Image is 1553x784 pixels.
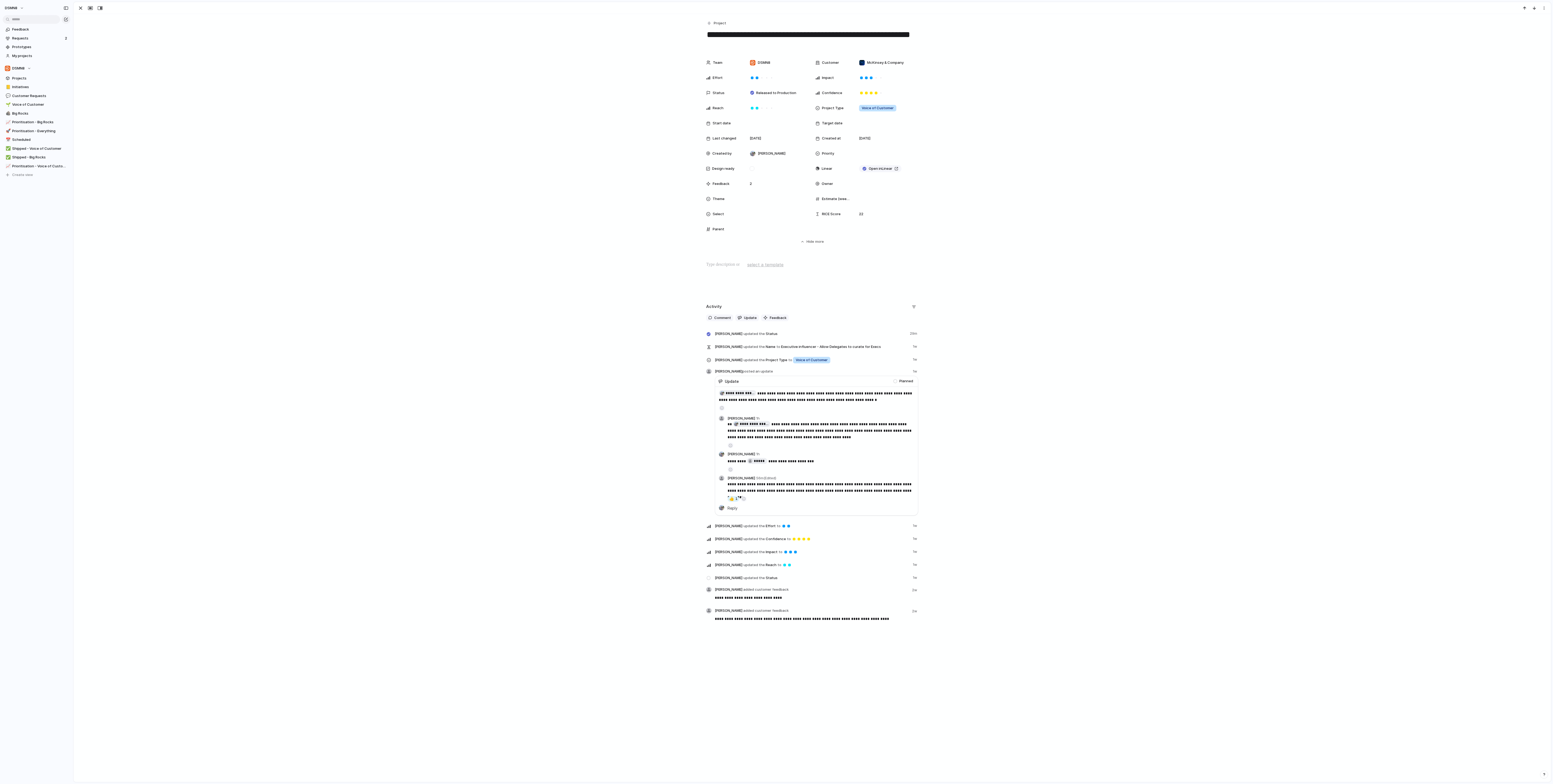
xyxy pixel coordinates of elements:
[756,451,761,458] span: 1h
[715,549,742,555] span: [PERSON_NAME]
[6,128,9,134] div: 🚀
[869,166,892,171] span: Open in Linear
[5,111,10,116] button: 🪨
[706,19,728,27] button: Project
[913,343,918,349] span: 1w
[713,196,725,202] span: Theme
[913,548,918,554] span: 1w
[3,162,70,170] div: 📈Prioritisation - Voice of Customer
[2,4,27,12] button: DSMN8
[822,181,833,187] span: Owner
[715,535,910,543] span: Confidence
[913,574,918,580] span: 1w
[750,136,761,141] span: [DATE]
[776,344,780,350] span: to
[728,451,755,458] span: [PERSON_NAME]
[5,146,10,151] button: ✅
[715,561,910,569] span: Reach
[712,151,732,156] span: Created by
[3,25,70,34] a: Feedback
[6,154,9,161] div: ✅
[913,356,918,362] span: 1w
[712,166,734,171] span: Design ready
[706,314,733,321] button: Comment
[913,369,918,374] span: 1w
[5,119,10,125] button: 📈
[6,137,9,143] div: 📅
[743,562,765,568] span: updated the
[3,92,70,100] a: 💬Customer Requests
[706,237,918,247] button: Hidemore
[12,76,68,81] span: Projects
[713,136,736,141] span: Last changed
[743,536,765,542] span: updated the
[713,227,724,232] span: Parent
[822,211,841,217] span: RICE Score
[747,261,784,268] span: select a template
[3,101,70,109] a: 🌱Voice of Customer
[715,369,773,374] span: [PERSON_NAME]
[857,208,866,217] span: 22
[6,93,9,99] div: 💬
[758,60,770,65] span: DSMN8
[748,181,754,187] span: 2
[910,330,918,336] span: 29m
[6,163,9,169] div: 📈
[6,145,9,152] div: ✅
[743,587,789,592] span: added customer feedback
[744,315,757,321] span: Update
[12,119,68,125] span: Prioritisation - Big Rocks
[5,5,17,11] span: DSMN8
[715,575,742,581] span: [PERSON_NAME]
[715,357,742,363] span: [PERSON_NAME]
[770,315,787,321] span: Feedback
[756,476,777,481] span: 56m (Edited)
[3,171,70,179] button: Create view
[715,536,742,542] span: [PERSON_NAME]
[761,314,789,321] button: Feedback
[713,60,722,65] span: Team
[756,416,761,421] span: 1h
[715,587,789,592] span: [PERSON_NAME]
[12,53,68,59] span: My projects
[5,102,10,107] button: 🌱
[822,75,834,81] span: Impact
[3,34,70,42] a: Requests2
[3,127,70,135] a: 🚀Prioritisation - Everything
[859,165,901,172] a: Open inLinear
[715,522,910,530] span: Effort
[3,83,70,91] div: 📒Initiatives
[867,60,904,65] span: McKinsey & Company
[728,496,739,502] button: 👍1
[796,357,828,363] span: Voice of Customer
[3,153,70,161] a: ✅Shipped - Big Rocks
[725,378,739,384] span: Update
[742,369,773,373] span: posted an update
[3,118,70,126] a: 📈Prioritisation - Big Rocks
[777,523,781,529] span: to
[715,523,742,529] span: [PERSON_NAME]
[715,330,907,337] span: Status
[787,536,791,542] span: to
[3,74,70,82] a: Projects
[715,548,910,556] span: Impact
[913,535,918,542] span: 1w
[3,145,70,153] a: ✅Shipped - Voice of Customer
[729,497,734,501] span: 👍
[743,357,765,363] span: updated the
[715,574,910,582] span: Status
[714,21,726,26] span: Project
[743,344,765,350] span: updated the
[822,121,843,126] span: Target date
[743,549,765,555] span: updated the
[5,155,10,160] button: ✅
[12,27,68,32] span: Feedback
[12,84,68,90] span: Initiatives
[822,105,844,111] span: Project Type
[822,196,850,202] span: Estimate (weeks)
